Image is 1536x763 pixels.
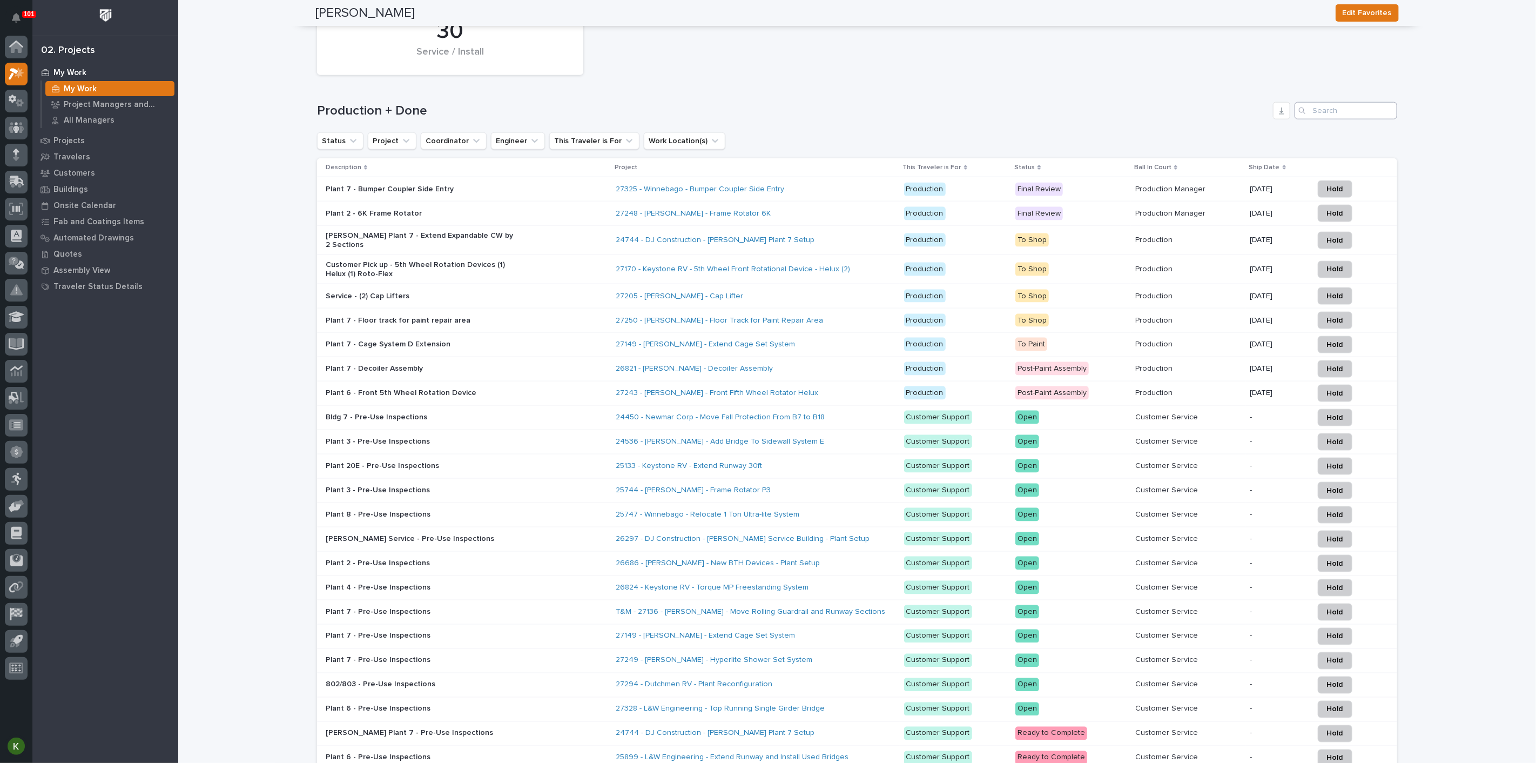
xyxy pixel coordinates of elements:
[644,132,725,150] button: Work Location(s)
[1327,290,1343,303] span: Hold
[326,486,515,495] p: Plant 3 - Pre-Use Inspections
[1135,290,1175,301] p: Production
[317,132,363,150] button: Status
[317,308,1397,332] tr: Plant 7 - Floor track for paint repair area27250 - [PERSON_NAME] - Floor Track for Paint Repair A...
[1015,207,1063,220] div: Final Review
[1318,261,1352,278] button: Hold
[326,729,515,738] p: [PERSON_NAME] Plant 7 - Pre-Use Inspections
[326,364,515,373] p: Plant 7 - Decoiler Assembly
[616,729,814,738] a: 24744 - DJ Construction - [PERSON_NAME] Plant 7 Setup
[616,292,743,301] a: 27205 - [PERSON_NAME] - Cap Lifter
[32,213,178,230] a: Fab and Coatings Items
[326,316,515,325] p: Plant 7 - Floor track for paint repair area
[1318,336,1352,353] button: Hold
[316,5,415,21] h2: [PERSON_NAME]
[326,260,515,279] p: Customer Pick up - 5th Wheel Rotation Devices (1) Helux (1) Roto-Flex
[1318,579,1352,597] button: Hold
[904,183,946,196] div: Production
[1250,680,1305,690] p: -
[1015,484,1039,497] div: Open
[616,656,812,665] a: 27249 - [PERSON_NAME] - Hyperlite Shower Set System
[1250,510,1305,519] p: -
[53,233,134,243] p: Automated Drawings
[1135,532,1200,544] p: Customer Service
[1015,532,1039,546] div: Open
[5,735,28,758] button: users-avatar
[904,386,946,400] div: Production
[1135,386,1175,398] p: Production
[616,209,771,218] a: 27248 - [PERSON_NAME] - Frame Rotator 6K
[1135,183,1208,194] p: Production Manager
[1250,364,1305,373] p: [DATE]
[317,648,1397,673] tr: Plant 7 - Pre-Use Inspections27249 - [PERSON_NAME] - Hyperlite Shower Set System Customer Support...
[335,46,565,69] div: Service / Install
[616,607,885,617] a: T&M - 27136 - [PERSON_NAME] - Move Rolling Guardrail and Runway Sections
[64,84,97,94] p: My Work
[317,430,1397,454] tr: Plant 3 - Pre-Use Inspections24536 - [PERSON_NAME] - Add Bridge To Sidewall System E Customer Sup...
[1250,413,1305,422] p: -
[1250,461,1305,471] p: -
[1327,557,1343,570] span: Hold
[1343,6,1392,19] span: Edit Favorites
[904,630,972,643] div: Customer Support
[904,411,972,424] div: Customer Support
[904,581,972,594] div: Customer Support
[1327,679,1343,692] span: Hold
[317,697,1397,721] tr: Plant 6 - Pre-Use Inspections27328 - L&W Engineering - Top Running Single Girder Bridge Customer ...
[1015,702,1039,716] div: Open
[326,559,515,568] p: Plant 2 - Pre-Use Inspections
[1327,654,1343,667] span: Hold
[616,705,825,714] a: 27328 - L&W Engineering - Top Running Single Girder Bridge
[32,149,178,165] a: Travelers
[326,510,515,519] p: Plant 8 - Pre-Use Inspections
[1015,508,1039,521] div: Open
[1250,236,1305,245] p: [DATE]
[53,185,88,195] p: Buildings
[904,314,946,327] div: Production
[32,197,178,213] a: Onsite Calendar
[1015,727,1087,740] div: Ready to Complete
[616,461,762,471] a: 25133 - Keystone RV - Extend Runway 30ft
[1015,233,1049,247] div: To Shop
[1327,581,1343,594] span: Hold
[1318,287,1352,305] button: Hold
[616,753,848,762] a: 25899 - L&W Engineering - Extend Runway and Install Used Bridges
[32,181,178,197] a: Buildings
[616,534,870,544] a: 26297 - DJ Construction - [PERSON_NAME] Service Building - Plant Setup
[317,673,1397,697] tr: 802/803 - Pre-Use Inspections27294 - Dutchmen RV - Plant Reconfiguration Customer SupportOpenCust...
[1318,205,1352,222] button: Hold
[1295,102,1397,119] div: Search
[317,575,1397,600] tr: Plant 4 - Pre-Use Inspections26824 - Keystone RV - Torque MP Freestanding System Customer Support...
[53,136,85,146] p: Projects
[1015,263,1049,276] div: To Shop
[317,478,1397,503] tr: Plant 3 - Pre-Use Inspections25744 - [PERSON_NAME] - Frame Rotator P3 Customer SupportOpenCustome...
[1250,607,1305,617] p: -
[1318,232,1352,249] button: Hold
[616,316,823,325] a: 27250 - [PERSON_NAME] - Floor Track for Paint Repair Area
[1318,433,1352,451] button: Hold
[1134,162,1171,173] p: Ball In Court
[326,632,515,641] p: Plant 7 - Pre-Use Inspections
[1015,557,1039,570] div: Open
[1015,362,1089,376] div: Post-Paint Assembly
[1327,263,1343,276] span: Hold
[1327,508,1343,521] span: Hold
[317,103,1269,119] h1: Production + Done
[1015,386,1089,400] div: Post-Paint Assembly
[1250,316,1305,325] p: [DATE]
[1327,183,1343,196] span: Hold
[1327,703,1343,716] span: Hold
[1135,435,1200,446] p: Customer Service
[549,132,639,150] button: This Traveler is For
[1327,234,1343,247] span: Hold
[904,484,972,497] div: Customer Support
[326,437,515,446] p: Plant 3 - Pre-Use Inspections
[317,284,1397,308] tr: Service - (2) Cap Lifters27205 - [PERSON_NAME] - Cap Lifter ProductionTo ShopProductionProduction...
[1135,751,1200,762] p: Customer Service
[904,654,972,667] div: Customer Support
[326,162,361,173] p: Description
[1250,265,1305,274] p: [DATE]
[32,230,178,246] a: Automated Drawings
[1327,630,1343,643] span: Hold
[904,435,972,449] div: Customer Support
